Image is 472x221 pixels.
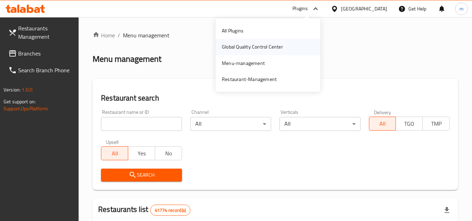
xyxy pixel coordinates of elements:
[3,104,48,113] a: Support.OpsPlatform
[118,31,120,39] li: /
[190,117,271,131] div: All
[18,24,73,41] span: Restaurants Management
[101,169,182,182] button: Search
[151,207,190,214] span: 41774 record(s)
[222,27,244,35] div: All Plugins
[374,110,391,115] label: Delivery
[222,59,265,67] div: Menu-management
[279,117,360,131] div: All
[104,148,125,159] span: All
[150,205,190,216] div: Total records count
[107,171,176,179] span: Search
[3,85,21,94] span: Version:
[131,148,152,159] span: Yes
[93,53,161,65] h2: Menu management
[369,117,396,131] button: All
[222,43,283,51] div: Global Quality Control Center
[101,117,182,131] input: Search for restaurant name or ID..
[101,93,450,103] h2: Restaurant search
[158,148,179,159] span: No
[18,66,73,74] span: Search Branch Phone
[222,75,277,83] div: Restaurant-Management
[399,119,420,129] span: TGO
[93,31,458,39] nav: breadcrumb
[3,62,79,79] a: Search Branch Phone
[341,5,387,13] div: [GEOGRAPHIC_DATA]
[438,202,455,219] div: Export file
[128,146,155,160] button: Yes
[422,117,450,131] button: TMP
[106,139,119,144] label: Upsell
[98,204,190,216] h2: Restaurants list
[372,119,393,129] span: All
[18,49,73,58] span: Branches
[3,97,36,106] span: Get support on:
[426,119,447,129] span: TMP
[3,20,79,45] a: Restaurants Management
[123,31,169,39] span: Menu management
[395,117,423,131] button: TGO
[3,45,79,62] a: Branches
[93,31,115,39] a: Home
[22,85,32,94] span: 1.0.0
[459,5,464,13] span: m
[292,5,308,13] div: Plugins
[155,146,182,160] button: No
[101,146,128,160] button: All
